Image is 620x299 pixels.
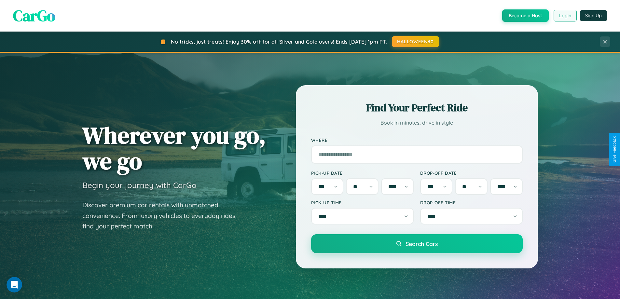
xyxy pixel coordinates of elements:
[82,180,197,190] h3: Begin your journey with CarGo
[311,200,414,205] label: Pick-up Time
[420,170,523,176] label: Drop-off Date
[420,200,523,205] label: Drop-off Time
[311,170,414,176] label: Pick-up Date
[311,234,523,253] button: Search Cars
[612,136,617,163] div: Give Feedback
[82,200,245,232] p: Discover premium car rentals with unmatched convenience. From luxury vehicles to everyday rides, ...
[580,10,607,21] button: Sign Up
[406,240,438,247] span: Search Cars
[7,277,22,292] iframe: Intercom live chat
[502,9,549,22] button: Become a Host
[13,5,55,26] span: CarGo
[311,101,523,115] h2: Find Your Perfect Ride
[554,10,577,21] button: Login
[392,36,439,47] button: HALLOWEEN30
[82,122,266,174] h1: Wherever you go, we go
[311,137,523,143] label: Where
[171,38,387,45] span: No tricks, just treats! Enjoy 30% off for all Silver and Gold users! Ends [DATE] 1pm PT.
[311,118,523,128] p: Book in minutes, drive in style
